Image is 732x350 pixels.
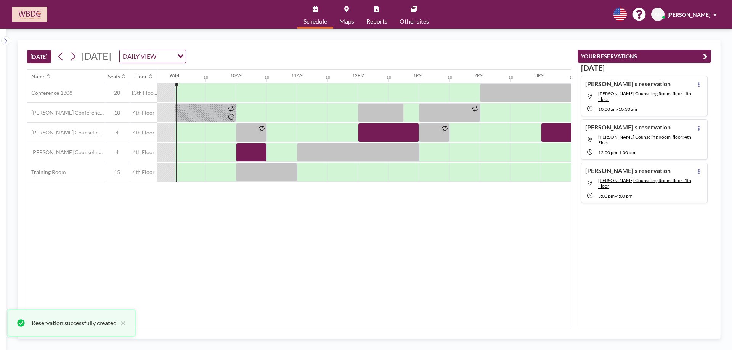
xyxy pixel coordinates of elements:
[578,50,711,63] button: YOUR RESERVATIONS
[615,193,616,199] span: -
[81,50,111,62] span: [DATE]
[509,75,513,80] div: 30
[448,75,452,80] div: 30
[474,72,484,78] div: 2PM
[27,109,104,116] span: [PERSON_NAME] Conference Room
[134,73,147,80] div: Floor
[130,149,157,156] span: 4th Floor
[31,73,45,80] div: Name
[12,7,47,22] img: organization-logo
[130,129,157,136] span: 4th Floor
[27,129,104,136] span: [PERSON_NAME] Counseling Room
[617,150,619,155] span: -
[617,106,618,112] span: -
[366,18,387,24] span: Reports
[120,50,186,63] div: Search for option
[598,106,617,112] span: 10:00 AM
[32,318,117,328] div: Reservation successfully created
[104,149,130,156] span: 4
[339,18,354,24] span: Maps
[130,169,157,176] span: 4th Floor
[413,72,423,78] div: 1PM
[104,169,130,176] span: 15
[291,72,304,78] div: 11AM
[204,75,208,80] div: 30
[104,129,130,136] span: 4
[598,91,691,102] span: Serlin Counseling Room, floor: 4th Floor
[108,73,120,80] div: Seats
[619,150,635,155] span: 1:00 PM
[598,134,691,145] span: McHugh Counseling Room, floor: 4th Floor
[159,51,173,61] input: Search for option
[570,75,574,80] div: 30
[535,72,545,78] div: 3PM
[352,72,364,78] div: 12PM
[265,75,269,80] div: 30
[618,106,637,112] span: 10:30 AM
[598,150,617,155] span: 12:00 PM
[230,72,243,78] div: 10AM
[654,11,662,18] span: AK
[169,72,179,78] div: 9AM
[668,11,710,18] span: [PERSON_NAME]
[616,193,632,199] span: 4:00 PM
[581,63,708,73] h3: [DATE]
[27,169,66,176] span: Training Room
[303,18,327,24] span: Schedule
[104,109,130,116] span: 10
[130,109,157,116] span: 4th Floor
[104,89,130,96] span: 20
[27,50,51,63] button: [DATE]
[27,89,72,96] span: Conference 1308
[598,193,615,199] span: 3:00 PM
[598,177,691,189] span: McHugh Counseling Room, floor: 4th Floor
[387,75,391,80] div: 30
[326,75,330,80] div: 30
[585,167,671,174] h4: [PERSON_NAME]'s reservation
[585,123,671,131] h4: [PERSON_NAME]'s reservation
[130,89,157,96] span: 13th Floo...
[585,80,671,88] h4: [PERSON_NAME]'s reservation
[27,149,104,156] span: [PERSON_NAME] Counseling Room
[400,18,429,24] span: Other sites
[121,51,158,61] span: DAILY VIEW
[117,318,126,328] button: close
